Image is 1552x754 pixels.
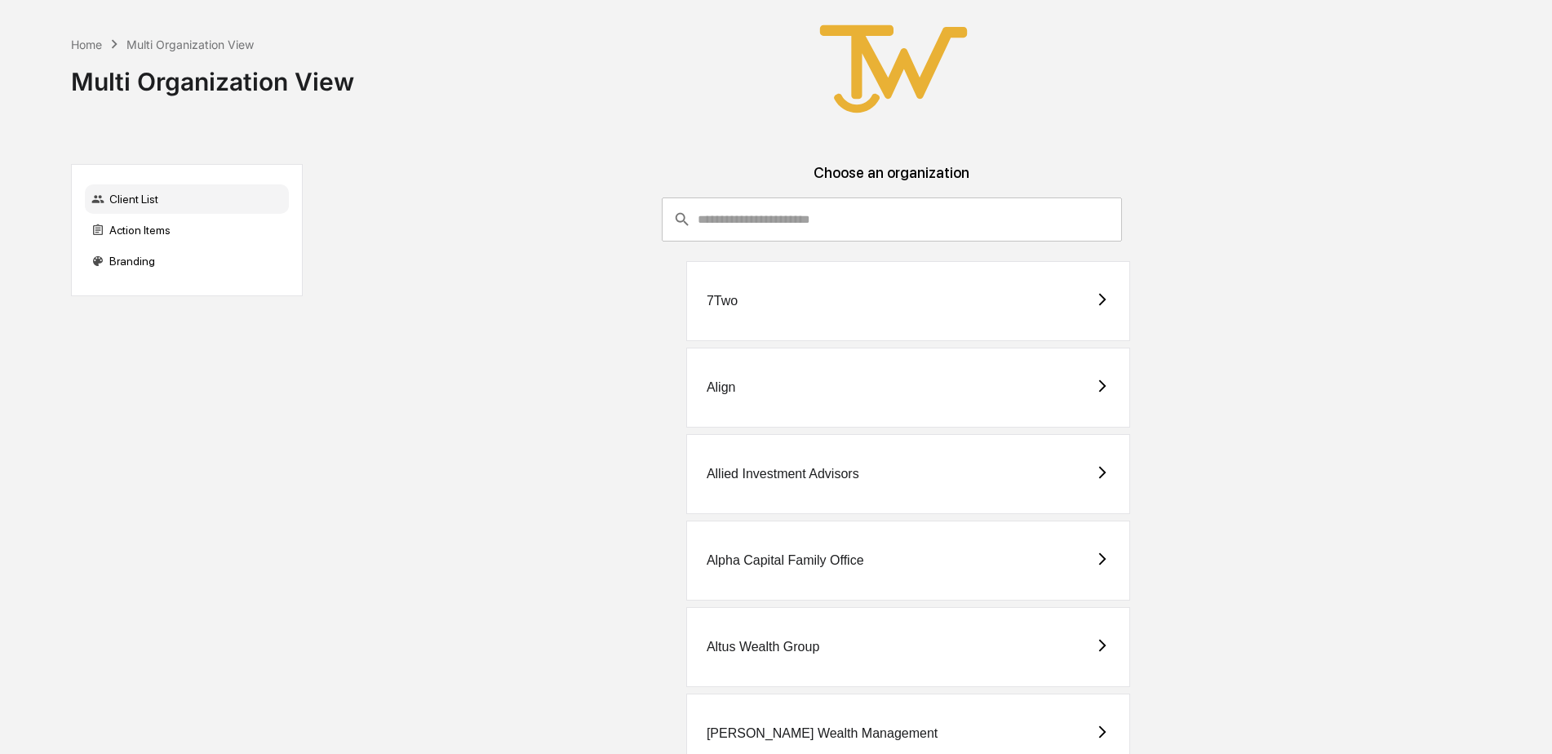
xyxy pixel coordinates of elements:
[707,640,819,654] div: Altus Wealth Group
[85,246,289,276] div: Branding
[707,380,736,395] div: Align
[71,54,354,96] div: Multi Organization View
[707,726,938,741] div: [PERSON_NAME] Wealth Management
[707,553,864,568] div: Alpha Capital Family Office
[662,197,1123,242] div: consultant-dashboard__filter-organizations-search-bar
[85,184,289,214] div: Client List
[707,467,859,481] div: Allied Investment Advisors
[85,215,289,245] div: Action Items
[126,38,254,51] div: Multi Organization View
[812,13,975,125] img: True West
[316,164,1468,197] div: Choose an organization
[707,294,738,308] div: 7Two
[71,38,102,51] div: Home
